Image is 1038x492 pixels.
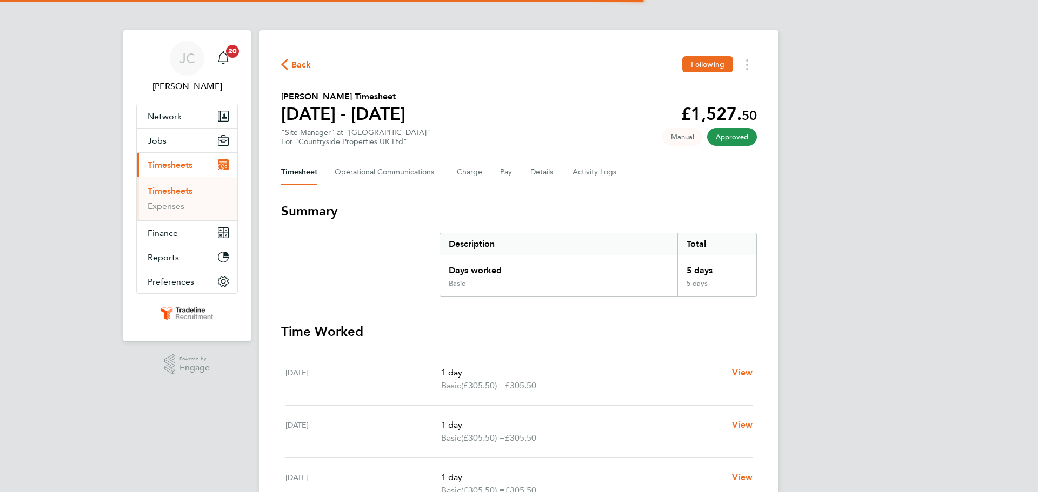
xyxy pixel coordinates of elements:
[737,56,757,73] button: Timesheets Menu
[148,136,167,146] span: Jobs
[707,128,757,146] span: This timesheet has been approved.
[137,129,237,152] button: Jobs
[441,432,461,444] span: Basic
[505,380,536,390] span: £305.50
[136,41,238,93] a: JC[PERSON_NAME]
[742,107,757,123] span: 50
[440,233,677,255] div: Description
[285,419,441,444] div: [DATE]
[662,128,703,146] span: This timesheet was manually created.
[441,379,461,392] span: Basic
[677,233,756,255] div: Total
[732,471,753,484] a: View
[179,354,210,363] span: Powered by
[148,160,192,170] span: Timesheets
[440,255,677,279] div: Days worked
[677,279,756,296] div: 5 days
[137,221,237,245] button: Finance
[148,201,184,211] a: Expenses
[530,159,555,185] button: Details
[285,366,441,392] div: [DATE]
[500,159,513,185] button: Pay
[732,367,753,378] span: View
[281,58,311,71] button: Back
[136,305,238,322] a: Go to home page
[281,323,757,340] h3: Time Worked
[449,279,465,288] div: Basic
[137,269,237,293] button: Preferences
[457,159,483,185] button: Charge
[136,80,238,93] span: Jack Cordell
[226,45,239,58] span: 20
[148,186,192,196] a: Timesheets
[691,59,724,69] span: Following
[441,366,723,379] p: 1 day
[440,233,757,297] div: Summary
[682,56,733,72] button: Following
[461,433,505,443] span: (£305.50) =
[179,51,195,65] span: JC
[281,137,430,146] div: For "Countryside Properties UK Ltd"
[281,159,317,185] button: Timesheet
[281,203,757,220] h3: Summary
[281,103,405,125] h1: [DATE] - [DATE]
[137,177,237,220] div: Timesheets
[281,128,430,146] div: "Site Manager" at "[GEOGRAPHIC_DATA]"
[148,277,194,287] span: Preferences
[179,363,210,373] span: Engage
[441,471,723,484] p: 1 day
[212,41,234,76] a: 20
[441,419,723,432] p: 1 day
[159,305,215,322] img: tradelinerecruitment-logo-retina.png
[281,90,405,103] h2: [PERSON_NAME] Timesheet
[291,58,311,71] span: Back
[148,111,182,122] span: Network
[148,252,179,262] span: Reports
[123,30,251,341] nav: Main navigation
[505,433,536,443] span: £305.50
[732,419,753,432] a: View
[681,104,757,124] app-decimal: £1,527.
[137,104,237,128] button: Network
[461,380,505,390] span: (£305.50) =
[335,159,440,185] button: Operational Communications
[137,153,237,177] button: Timesheets
[677,255,756,279] div: 5 days
[148,228,178,238] span: Finance
[164,354,210,375] a: Powered byEngage
[573,159,618,185] button: Activity Logs
[732,472,753,482] span: View
[732,366,753,379] a: View
[732,420,753,430] span: View
[137,245,237,269] button: Reports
